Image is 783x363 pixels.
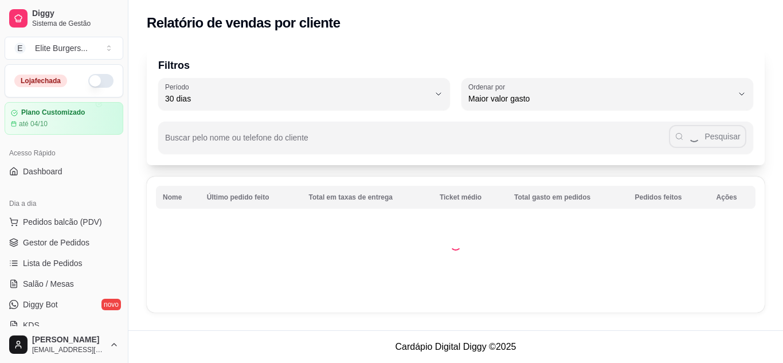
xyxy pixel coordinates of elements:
[158,78,450,110] button: Período30 dias
[5,275,123,293] a: Salão / Mesas
[5,194,123,213] div: Dia a dia
[23,299,58,310] span: Diggy Bot
[32,19,119,28] span: Sistema de Gestão
[450,239,461,251] div: Loading
[23,166,62,177] span: Dashboard
[165,82,193,92] label: Período
[5,233,123,252] a: Gestor de Pedidos
[5,295,123,314] a: Diggy Botnovo
[32,9,119,19] span: Diggy
[5,213,123,231] button: Pedidos balcão (PDV)
[165,136,669,148] input: Buscar pelo nome ou telefone do cliente
[23,216,102,228] span: Pedidos balcão (PDV)
[5,37,123,60] button: Select a team
[19,119,48,128] article: até 04/10
[5,254,123,272] a: Lista de Pedidos
[128,330,783,363] footer: Cardápio Digital Diggy © 2025
[23,257,83,269] span: Lista de Pedidos
[147,14,340,32] h2: Relatório de vendas por cliente
[5,316,123,334] a: KDS
[158,57,753,73] p: Filtros
[14,75,67,87] div: Loja fechada
[5,162,123,181] a: Dashboard
[23,319,40,331] span: KDS
[5,5,123,32] a: DiggySistema de Gestão
[461,78,753,110] button: Ordenar porMaior valor gasto
[5,331,123,358] button: [PERSON_NAME][EMAIL_ADDRESS][DOMAIN_NAME]
[23,237,89,248] span: Gestor de Pedidos
[23,278,74,290] span: Salão / Mesas
[88,74,113,88] button: Alterar Status
[14,42,26,54] span: E
[468,93,733,104] span: Maior valor gasto
[32,345,105,354] span: [EMAIL_ADDRESS][DOMAIN_NAME]
[21,108,85,117] article: Plano Customizado
[32,335,105,345] span: [PERSON_NAME]
[5,144,123,162] div: Acesso Rápido
[468,82,509,92] label: Ordenar por
[5,102,123,135] a: Plano Customizadoaté 04/10
[35,42,88,54] div: Elite Burgers ...
[165,93,429,104] span: 30 dias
